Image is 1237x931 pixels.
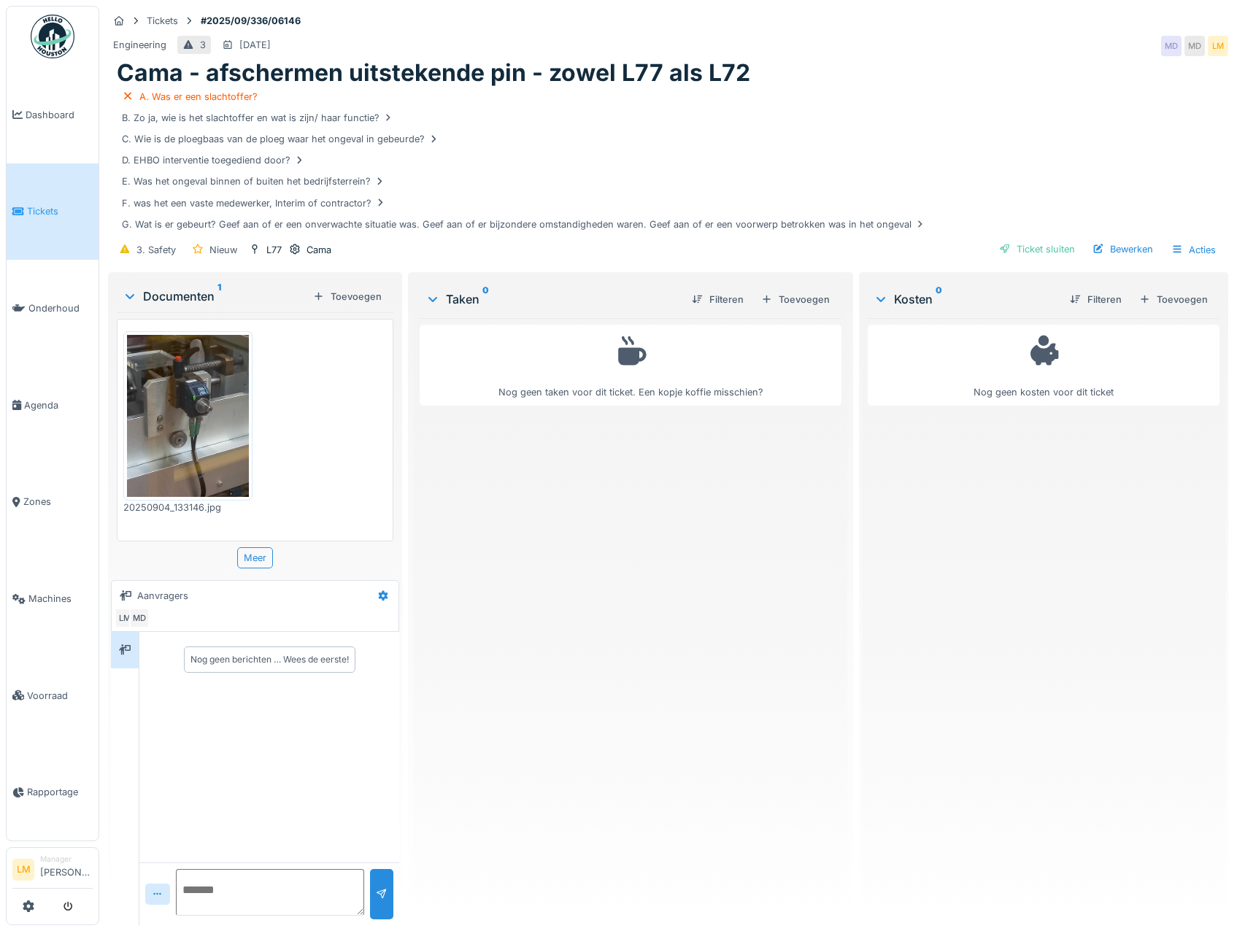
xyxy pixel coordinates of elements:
[190,653,349,666] div: Nog geen berichten … Wees de eerste!
[1087,239,1159,259] div: Bewerken
[28,592,93,606] span: Machines
[127,335,249,497] img: gg3bpajfz6pxuzztd2dehr0rlt9m
[237,547,273,568] div: Meer
[115,608,135,628] div: LM
[7,550,99,647] a: Machines
[1184,36,1205,56] div: MD
[429,331,831,399] div: Nog geen taken voor dit ticket. Een kopje koffie misschien?
[117,88,1219,233] div: een "pin" die uitsteekt om een hendel op te zetten gaf aanleiding tot een ongeval met hoofdletsel...
[122,153,305,167] div: D. EHBO interventie toegediend door?
[217,287,221,305] sup: 1
[7,66,99,163] a: Dashboard
[147,14,178,28] div: Tickets
[266,243,282,257] div: L77
[27,204,93,218] span: Tickets
[200,38,206,52] div: 3
[136,243,176,257] div: 3. Safety
[113,38,166,52] div: Engineering
[7,357,99,454] a: Agenda
[1161,36,1182,56] div: MD
[12,854,93,889] a: LM Manager[PERSON_NAME]
[117,59,750,87] h1: Cama - afschermen uitstekende pin - zowel L77 als L72
[12,859,34,881] li: LM
[307,287,388,306] div: Toevoegen
[7,744,99,841] a: Rapportage
[122,111,394,125] div: B. Zo ja, wie is het slachtoffer en wat is zijn/ haar functie?
[27,785,93,799] span: Rapportage
[425,290,679,308] div: Taken
[122,196,386,210] div: F. was het een vaste medewerker, Interim of contractor?
[1165,239,1222,260] div: Acties
[28,301,93,315] span: Onderhoud
[137,589,188,603] div: Aanvragers
[7,163,99,260] a: Tickets
[755,290,836,309] div: Toevoegen
[24,398,93,412] span: Agenda
[993,239,1081,259] div: Ticket sluiten
[129,608,150,628] div: MD
[7,454,99,551] a: Zones
[874,290,1058,308] div: Kosten
[1064,290,1128,309] div: Filteren
[122,132,439,146] div: C. Wie is de ploegbaas van de ploeg waar het ongeval in gebeurde?
[239,38,271,52] div: [DATE]
[7,647,99,744] a: Voorraad
[1208,36,1228,56] div: LM
[139,90,258,104] div: A. Was er een slachtoffer?
[122,174,385,188] div: E. Was het ongeval binnen of buiten het bedrijfsterrein?
[482,290,489,308] sup: 0
[686,290,749,309] div: Filteren
[123,501,253,514] div: 20250904_133146.jpg
[877,331,1210,399] div: Nog geen kosten voor dit ticket
[40,854,93,865] div: Manager
[936,290,942,308] sup: 0
[195,14,307,28] strong: #2025/09/336/06146
[27,689,93,703] span: Voorraad
[7,260,99,357] a: Onderhoud
[40,854,93,885] li: [PERSON_NAME]
[307,243,331,257] div: Cama
[1133,290,1214,309] div: Toevoegen
[209,243,237,257] div: Nieuw
[122,217,926,231] div: G. Wat is er gebeurt? Geef aan of er een onverwachte situatie was. Geef aan of er bijzondere omst...
[26,108,93,122] span: Dashboard
[123,287,307,305] div: Documenten
[23,495,93,509] span: Zones
[31,15,74,58] img: Badge_color-CXgf-gQk.svg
